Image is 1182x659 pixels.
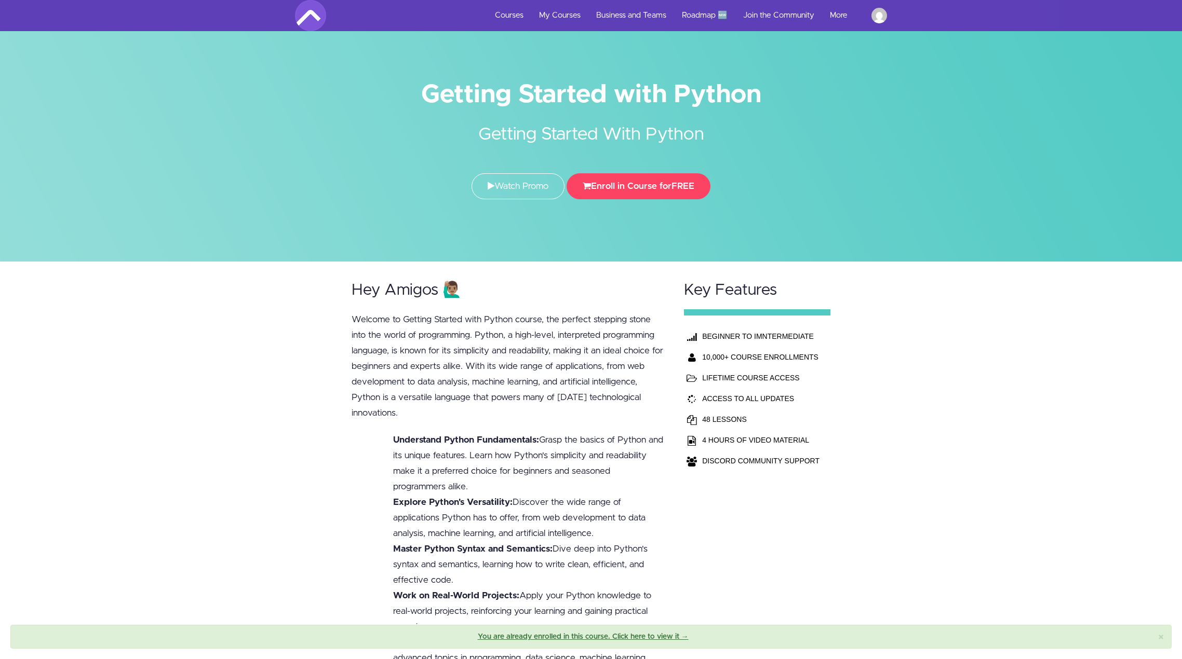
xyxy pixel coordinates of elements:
a: Watch Promo [472,173,565,199]
b: Understand Python Fundamentals: [393,435,539,444]
h2: Key Features [684,282,830,299]
td: ACCESS TO ALL UPDATES [700,388,822,409]
h2: Getting Started With Python [396,106,786,147]
a: You are already enrolled in this course. Click here to view it → [478,633,689,640]
th: 10,000+ COURSE ENROLLMENTS [700,347,822,367]
td: DISCORD COMMUNITY SUPPORT [700,450,822,471]
img: mashereni@gmail.com [871,8,887,23]
span: FREE [671,182,694,190]
li: Discover the wide range of applications Python has to offer, from web development to data analysi... [393,495,664,541]
td: 4 HOURS OF VIDEO MATERIAL [700,430,822,450]
h1: Getting Started with Python [295,83,887,106]
td: 48 LESSONS [700,409,822,430]
li: Dive deep into Python's syntax and semantics, learning how to write clean, efficient, and effecti... [393,541,664,588]
button: Enroll in Course forFREE [567,173,710,199]
b: Master Python Syntax and Semantics: [393,544,553,553]
h2: Hey Amigos 🙋🏽‍♂️ [352,282,664,299]
span: × [1158,632,1164,643]
td: LIFETIME COURSE ACCESS [700,367,822,388]
b: Work on Real-World Projects: [393,591,519,600]
th: BEGINNER TO IMNTERMEDIATE [700,326,822,347]
li: Apply your Python knowledge to real-world projects, reinforcing your learning and gaining practic... [393,588,664,635]
p: Welcome to Getting Started with Python course, the perfect stepping stone into the world of progr... [352,312,664,421]
b: Explore Python's Versatility: [393,498,513,506]
button: Close [1158,632,1164,643]
li: Grasp the basics of Python and its unique features. Learn how Python's simplicity and readability... [393,432,664,495]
